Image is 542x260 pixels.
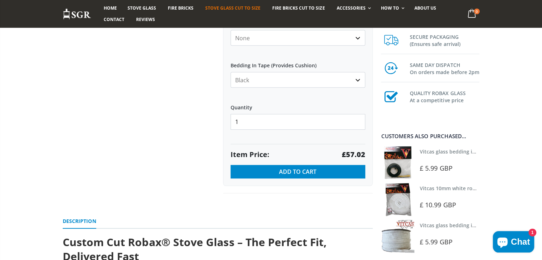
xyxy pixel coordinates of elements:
a: Home [98,2,122,14]
a: Accessories [331,2,374,14]
span: Item Price: [231,150,269,160]
div: Customers also purchased... [381,134,479,139]
img: Vitcas stove glass bedding in tape [381,220,414,253]
a: Reviews [131,14,160,25]
button: Add to Cart [231,165,365,178]
a: 0 [465,7,479,21]
img: Vitcas stove glass bedding in tape [381,146,414,179]
label: Quantity [231,98,365,111]
span: Reviews [136,16,155,22]
span: Fire Bricks Cut To Size [272,5,325,11]
a: About us [409,2,442,14]
span: Contact [104,16,124,22]
a: Fire Bricks [162,2,199,14]
span: £ 10.99 GBP [420,201,456,209]
span: Accessories [336,5,365,11]
a: Fire Bricks Cut To Size [267,2,330,14]
span: Stove Glass [128,5,156,11]
a: How To [376,2,408,14]
span: How To [381,5,399,11]
img: Stove Glass Replacement [63,8,91,20]
h3: SAME DAY DISPATCH On orders made before 2pm [409,60,479,76]
span: £ 5.99 GBP [420,238,453,246]
label: Bedding In Tape (Provides Cushion) [231,56,365,69]
strong: £57.02 [342,150,365,160]
inbox-online-store-chat: Shopify online store chat [491,231,536,254]
a: Description [63,214,96,229]
span: Fire Bricks [168,5,193,11]
a: Stove Glass Cut To Size [200,2,266,14]
span: About us [414,5,436,11]
span: Home [104,5,117,11]
span: Stove Glass Cut To Size [205,5,260,11]
h3: SECURE PACKAGING (Ensures safe arrival) [409,32,479,48]
h3: QUALITY ROBAX GLASS At a competitive price [409,88,479,104]
a: Contact [98,14,130,25]
span: 0 [474,9,480,14]
span: £ 5.99 GBP [420,164,453,172]
span: Add to Cart [279,168,316,176]
a: Stove Glass [122,2,161,14]
img: Vitcas white rope, glue and gloves kit 10mm [381,183,414,216]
